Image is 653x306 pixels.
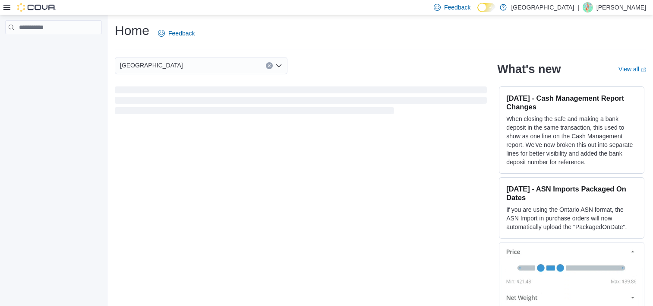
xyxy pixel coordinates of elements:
[497,62,561,76] h2: What's new
[5,36,102,57] nav: Complex example
[477,3,495,12] input: Dark Mode
[577,2,579,13] p: |
[511,2,574,13] p: [GEOGRAPHIC_DATA]
[618,66,646,73] a: View allExternal link
[477,12,478,13] span: Dark Mode
[266,62,273,69] button: Clear input
[275,62,282,69] button: Open list of options
[583,2,593,13] div: Natalie Frost
[115,22,149,39] h1: Home
[17,3,56,12] img: Cova
[168,29,195,38] span: Feedback
[506,115,637,166] p: When closing the safe and making a bank deposit in the same transaction, this used to show as one...
[120,60,183,70] span: [GEOGRAPHIC_DATA]
[155,25,198,42] a: Feedback
[596,2,646,13] p: [PERSON_NAME]
[641,67,646,73] svg: External link
[506,185,637,202] h3: [DATE] - ASN Imports Packaged On Dates
[444,3,470,12] span: Feedback
[506,205,637,231] p: If you are using the Ontario ASN format, the ASN Import in purchase orders will now automatically...
[115,88,487,116] span: Loading
[506,94,637,111] h3: [DATE] - Cash Management Report Changes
